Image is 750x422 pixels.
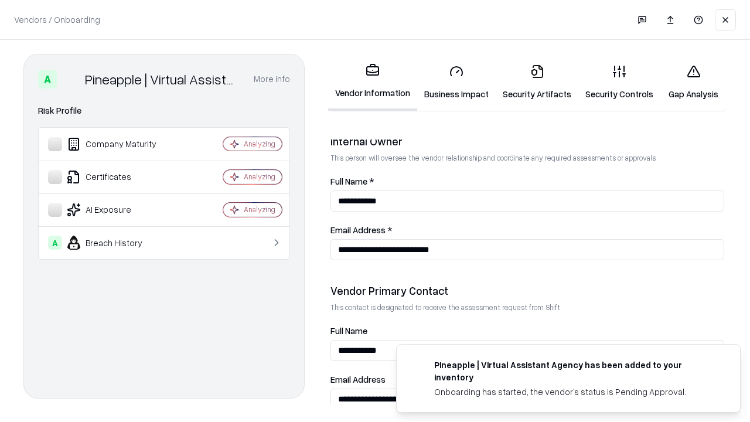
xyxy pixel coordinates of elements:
div: A [38,70,57,89]
div: Analyzing [244,139,275,149]
div: AI Exposure [48,203,188,217]
div: Certificates [48,170,188,184]
img: Pineapple | Virtual Assistant Agency [62,70,80,89]
div: Breach History [48,236,188,250]
a: Security Controls [578,55,660,110]
div: Pineapple | Virtual Assistant Agency [85,70,240,89]
p: This person will oversee the vendor relationship and coordinate any required assessments or appro... [330,153,724,163]
div: Pineapple | Virtual Assistant Agency has been added to your inventory [434,359,712,383]
div: Analyzing [244,172,275,182]
div: Onboarding has started, the vendor's status is Pending Approval. [434,386,712,398]
a: Business Impact [417,55,496,110]
button: More info [254,69,290,90]
label: Full Name * [330,177,724,186]
div: Risk Profile [38,104,290,118]
a: Gap Analysis [660,55,727,110]
label: Full Name [330,326,724,335]
p: Vendors / Onboarding [14,13,100,26]
a: Security Artifacts [496,55,578,110]
div: Analyzing [244,205,275,215]
div: Vendor Primary Contact [330,284,724,298]
label: Email Address [330,375,724,384]
div: Internal Owner [330,134,724,148]
label: Email Address * [330,226,724,234]
img: trypineapple.com [411,359,425,373]
div: Company Maturity [48,137,188,151]
div: A [48,236,62,250]
p: This contact is designated to receive the assessment request from Shift [330,302,724,312]
a: Vendor Information [328,54,417,111]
